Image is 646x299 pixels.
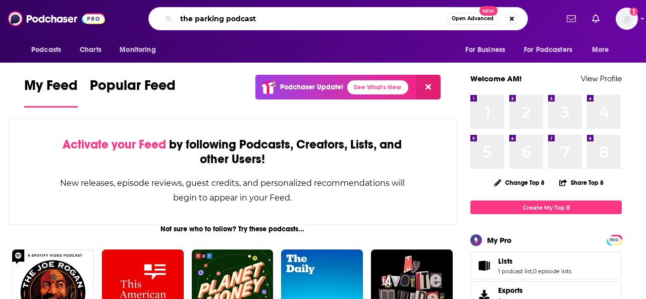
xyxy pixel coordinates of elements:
span: New [479,6,498,16]
button: open menu [113,40,169,60]
button: Share Top 8 [559,173,604,192]
button: open menu [24,40,74,60]
span: Exports [498,286,523,295]
svg: Add a profile image [630,8,638,16]
a: Lists [474,259,494,273]
span: For Podcasters [524,43,572,57]
a: See What's New [347,80,408,94]
a: Popular Feed [90,77,176,108]
span: Monitoring [120,43,155,57]
span: Podcasts [31,43,61,57]
a: PRO [608,236,620,243]
span: More [592,43,609,57]
p: Podchaser Update! [280,83,343,91]
a: Create My Top 8 [470,201,622,214]
a: My Feed [24,77,78,108]
span: Lists [470,252,622,279]
span: Logged in as andrewmorrissey [616,8,638,30]
a: 0 episode lists [533,268,571,275]
img: User Profile [616,8,638,30]
span: For Business [465,43,505,57]
button: Change Top 8 [488,176,551,189]
span: Charts [80,43,101,57]
div: Not sure who to follow? Try these podcasts... [8,225,457,233]
a: Charts [73,40,107,60]
div: Search podcasts, credits, & more... [148,7,528,30]
a: Lists [498,257,571,266]
span: , [532,268,533,275]
span: Activate your Feed [63,137,166,152]
div: My Pro [487,235,512,245]
span: My Feed [24,77,78,100]
button: open menu [458,40,518,60]
button: Open AdvancedNew [447,13,498,25]
div: New releases, episode reviews, guest credits, and personalized recommendations will begin to appe... [59,176,406,205]
div: by following Podcasts, Creators, Lists, and other Users! [59,137,406,167]
a: Show notifications dropdown [588,10,604,27]
input: Search podcasts, credits, & more... [176,11,447,27]
button: Show profile menu [616,8,638,30]
a: Show notifications dropdown [563,10,580,27]
a: Welcome AM! [470,74,522,83]
button: open menu [585,40,622,60]
span: Popular Feed [90,77,176,100]
span: Lists [498,257,513,266]
span: Open Advanced [452,16,494,21]
span: PRO [608,236,620,244]
img: Podchaser - Follow, Share and Rate Podcasts [8,9,105,28]
a: 1 podcast list [498,268,532,275]
a: View Profile [581,74,622,83]
button: open menu [517,40,587,60]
